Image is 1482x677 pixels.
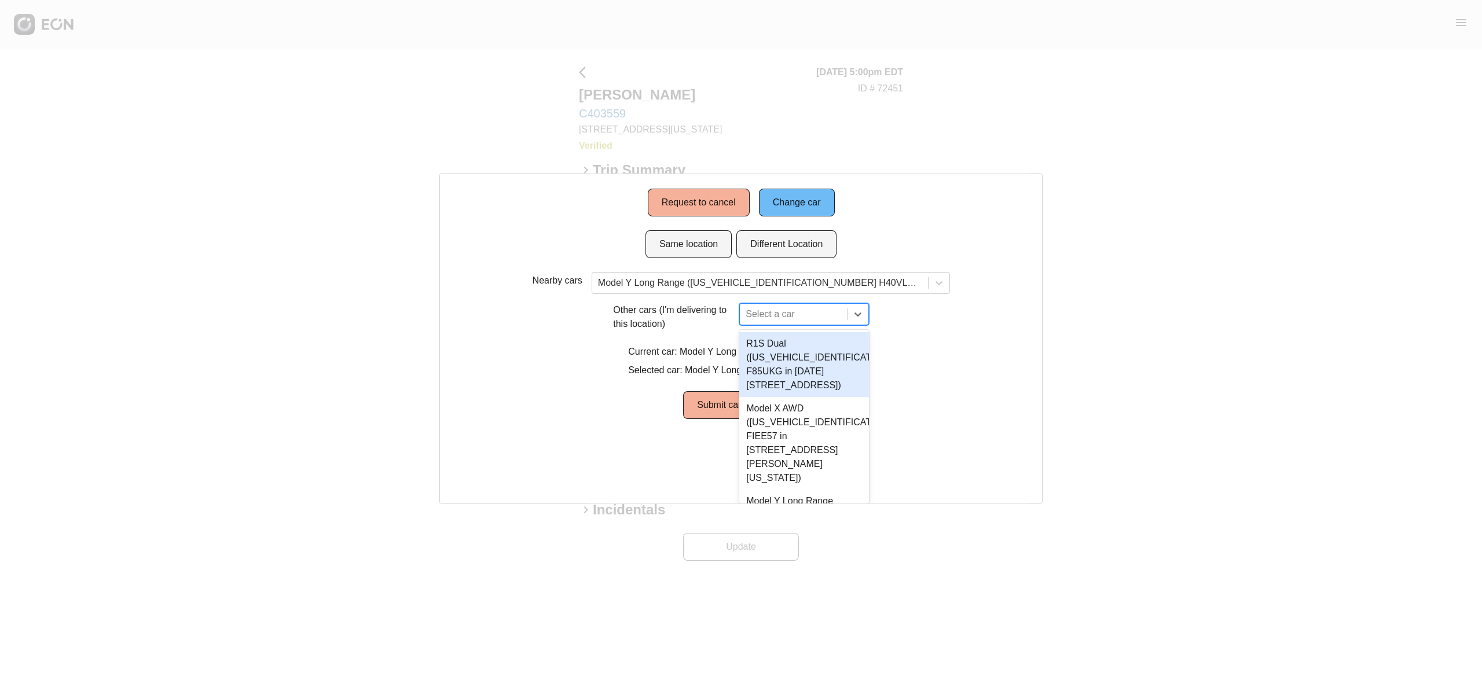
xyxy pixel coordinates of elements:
button: Request to cancel [648,189,750,216]
p: Other cars (I'm delivering to this location) [613,303,735,331]
p: Selected car: Model Y Long Range (H40VLG in 10451) [628,363,854,377]
button: Same location [645,230,732,258]
div: R1S Dual ([US_VEHICLE_IDENTIFICATION_NUMBER] F85UKG in [DATE][STREET_ADDRESS]) [739,332,869,397]
div: Model Y Long Range ([US_VEHICLE_IDENTIFICATION_NUMBER] R82UZD in [DATE][STREET_ADDRESS]) [739,490,869,554]
div: Model X AWD ([US_VEHICLE_IDENTIFICATION_NUMBER] FIEE57 in [STREET_ADDRESS][PERSON_NAME][US_STATE]) [739,397,869,490]
p: Current car: Model Y Long Range (C403559 in 10451) [628,345,854,359]
button: Different Location [736,230,837,258]
p: Nearby cars [532,274,582,288]
button: Submit car change [683,391,788,419]
button: Change car [759,189,835,216]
